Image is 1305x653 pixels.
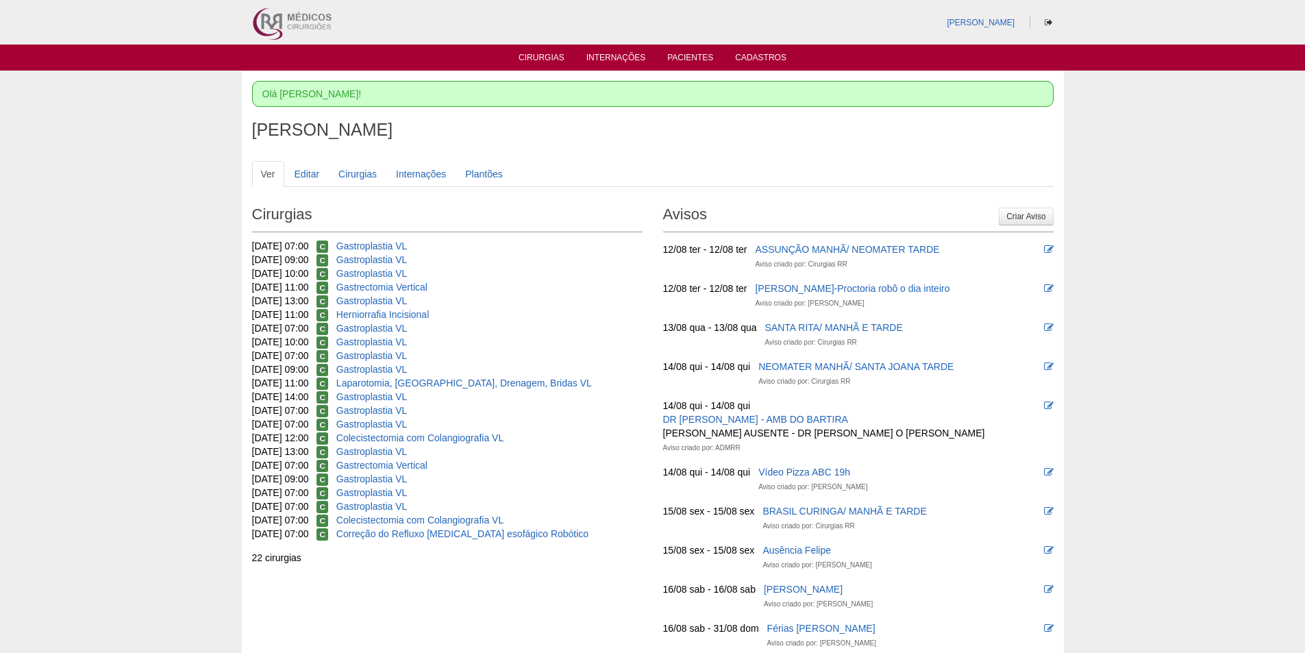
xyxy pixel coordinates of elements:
[764,597,873,611] div: Aviso criado por: [PERSON_NAME]
[1044,245,1054,254] i: Editar
[336,254,408,265] a: Gastroplastia VL
[336,460,427,471] a: Gastrectomia Vertical
[252,201,643,232] h2: Cirurgias
[316,364,328,376] span: Confirmada
[316,405,328,417] span: Confirmada
[316,515,328,527] span: Confirmada
[663,414,848,425] a: DR [PERSON_NAME] - AMB DO BARTIRA
[252,501,309,512] span: [DATE] 07:00
[765,322,903,333] a: SANTA RITA/ MANHÃ E TARDE
[316,295,328,308] span: Confirmada
[663,201,1054,232] h2: Avisos
[762,519,854,533] div: Aviso criado por: Cirurgias RR
[252,350,309,361] span: [DATE] 07:00
[1044,401,1054,410] i: Editar
[755,258,847,271] div: Aviso criado por: Cirurgias RR
[1044,545,1054,555] i: Editar
[336,309,429,320] a: Herniorrafia Incisional
[252,81,1054,107] div: Olá [PERSON_NAME]!
[336,501,408,512] a: Gastroplastia VL
[252,487,309,498] span: [DATE] 07:00
[252,309,309,320] span: [DATE] 11:00
[336,336,408,347] a: Gastroplastia VL
[336,323,408,334] a: Gastroplastia VL
[252,419,309,430] span: [DATE] 07:00
[286,161,329,187] a: Editar
[316,254,328,267] span: Confirmada
[663,399,751,412] div: 14/08 qui - 14/08 qui
[767,637,876,650] div: Aviso criado por: [PERSON_NAME]
[252,295,309,306] span: [DATE] 13:00
[456,161,511,187] a: Plantões
[330,161,386,187] a: Cirurgias
[663,282,747,295] div: 12/08 ter - 12/08 ter
[336,419,408,430] a: Gastroplastia VL
[1045,19,1052,27] i: Sair
[252,391,309,402] span: [DATE] 14:00
[336,295,408,306] a: Gastroplastia VL
[316,473,328,486] span: Confirmada
[336,446,408,457] a: Gastroplastia VL
[767,623,875,634] a: Férias [PERSON_NAME]
[1044,506,1054,516] i: Editar
[252,336,309,347] span: [DATE] 10:00
[336,405,408,416] a: Gastroplastia VL
[519,53,564,66] a: Cirurgias
[336,432,504,443] a: Colecistectomia com Colangiografia VL
[316,268,328,280] span: Confirmada
[316,432,328,445] span: Confirmada
[1044,284,1054,293] i: Editar
[1044,624,1054,633] i: Editar
[252,241,309,251] span: [DATE] 07:00
[316,446,328,458] span: Confirmada
[755,283,949,294] a: [PERSON_NAME]-Proctoria robô o dia inteiro
[762,545,831,556] a: Ausência Felipe
[663,582,756,596] div: 16/08 sab - 16/08 sab
[316,460,328,472] span: Confirmada
[762,506,926,517] a: BRASIL CURINGA/ MANHÃ E TARDE
[663,426,985,440] div: [PERSON_NAME] AUSENTE - DR [PERSON_NAME] O [PERSON_NAME]
[252,254,309,265] span: [DATE] 09:00
[316,391,328,404] span: Confirmada
[252,446,309,457] span: [DATE] 13:00
[336,282,427,293] a: Gastrectomia Vertical
[764,584,843,595] a: [PERSON_NAME]
[663,243,747,256] div: 12/08 ter - 12/08 ter
[755,297,864,310] div: Aviso criado por: [PERSON_NAME]
[663,360,751,373] div: 14/08 qui - 14/08 qui
[663,621,759,635] div: 16/08 sab - 31/08 dom
[336,268,408,279] a: Gastroplastia VL
[252,432,309,443] span: [DATE] 12:00
[316,419,328,431] span: Confirmada
[316,487,328,500] span: Confirmada
[252,161,284,187] a: Ver
[667,53,713,66] a: Pacientes
[252,282,309,293] span: [DATE] 11:00
[758,375,850,389] div: Aviso criado por: Cirurgias RR
[663,441,741,455] div: Aviso criado por: ADMRR
[336,241,408,251] a: Gastroplastia VL
[336,473,408,484] a: Gastroplastia VL
[336,364,408,375] a: Gastroplastia VL
[252,364,309,375] span: [DATE] 09:00
[947,18,1015,27] a: [PERSON_NAME]
[252,473,309,484] span: [DATE] 09:00
[586,53,646,66] a: Internações
[762,558,871,572] div: Aviso criado por: [PERSON_NAME]
[336,528,588,539] a: Correção do Refluxo [MEDICAL_DATA] esofágico Robótico
[252,551,643,565] div: 22 cirurgias
[252,121,1054,138] h1: [PERSON_NAME]
[252,460,309,471] span: [DATE] 07:00
[316,501,328,513] span: Confirmada
[252,323,309,334] span: [DATE] 07:00
[316,528,328,541] span: Confirmada
[252,378,309,389] span: [DATE] 11:00
[1044,584,1054,594] i: Editar
[316,241,328,253] span: Confirmada
[1044,467,1054,477] i: Editar
[663,504,755,518] div: 15/08 sex - 15/08 sex
[999,208,1053,225] a: Criar Aviso
[1044,362,1054,371] i: Editar
[336,350,408,361] a: Gastroplastia VL
[316,350,328,362] span: Confirmada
